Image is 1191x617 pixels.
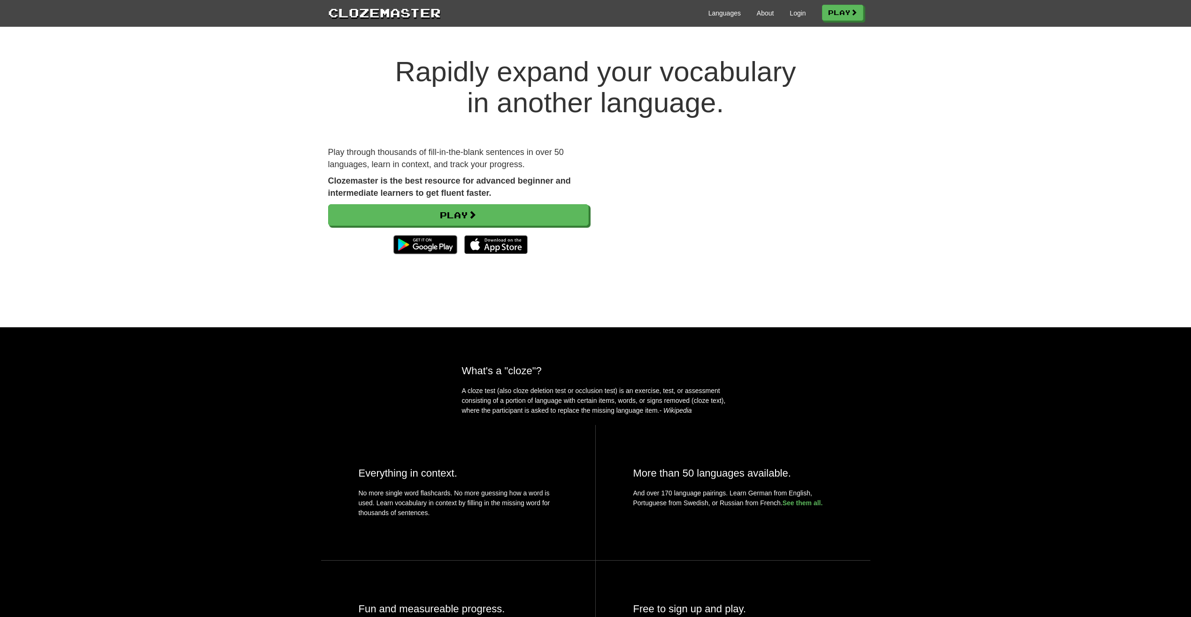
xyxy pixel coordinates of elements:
[359,488,558,523] p: No more single word flashcards. No more guessing how a word is used. Learn vocabulary in context ...
[633,603,833,615] h2: Free to sign up and play.
[783,499,823,507] a: See them all.
[708,8,741,18] a: Languages
[328,4,441,21] a: Clozemaster
[790,8,806,18] a: Login
[389,231,461,259] img: Get it on Google Play
[464,235,528,254] img: Download_on_the_App_Store_Badge_US-UK_135x40-25178aeef6eb6b83b96f5f2d004eda3bffbb37122de64afbaef7...
[328,204,589,226] a: Play
[359,603,558,615] h2: Fun and measureable progress.
[660,407,692,414] em: - Wikipedia
[757,8,774,18] a: About
[462,386,730,416] p: A cloze test (also cloze deletion test or occlusion test) is an exercise, test, or assessment con...
[822,5,863,21] a: Play
[359,467,558,479] h2: Everything in context.
[328,147,589,170] p: Play through thousands of fill-in-the-blank sentences in over 50 languages, learn in context, and...
[462,365,730,377] h2: What's a "cloze"?
[633,467,833,479] h2: More than 50 languages available.
[328,176,571,198] strong: Clozemaster is the best resource for advanced beginner and intermediate learners to get fluent fa...
[633,488,833,508] p: And over 170 language pairings. Learn German from English, Portuguese from Swedish, or Russian fr...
